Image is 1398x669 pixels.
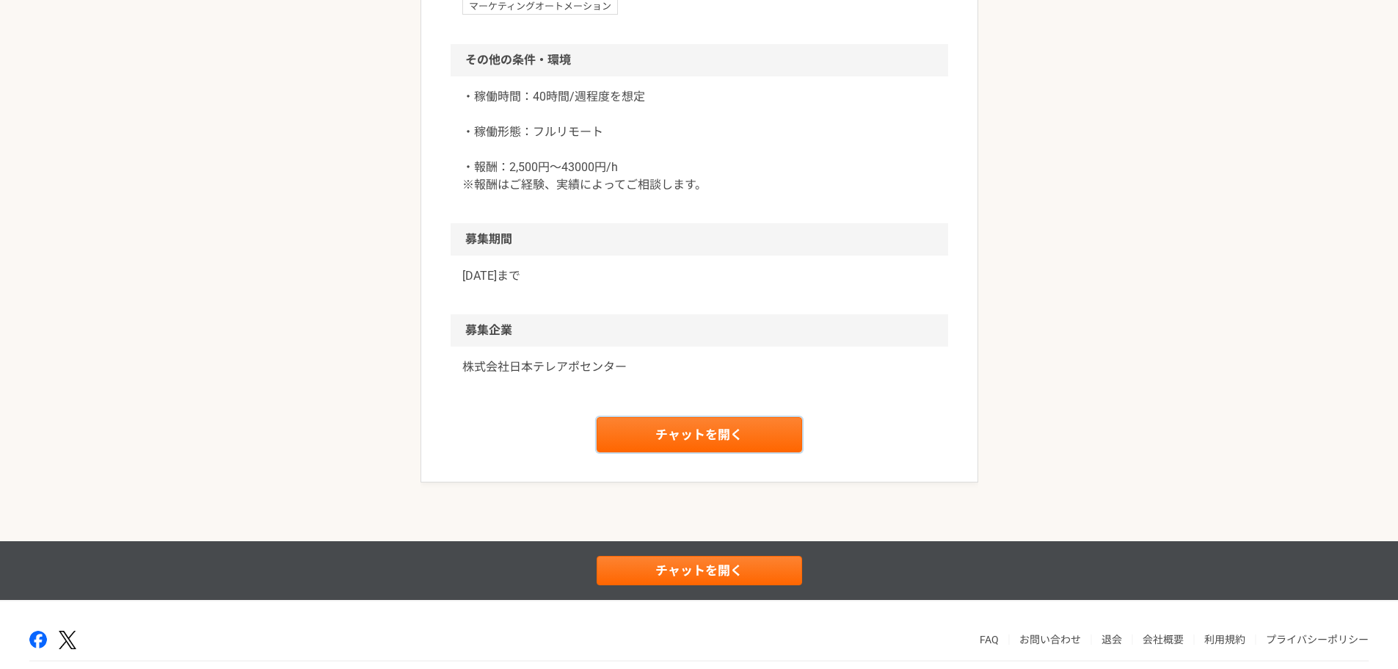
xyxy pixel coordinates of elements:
p: [DATE]まで [462,267,936,285]
a: プライバシーポリシー [1266,634,1369,646]
img: facebook-2adfd474.png [29,631,47,648]
h2: その他の条件・環境 [451,44,948,76]
a: お問い合わせ [1019,634,1081,646]
a: FAQ [980,634,999,646]
a: 会社概要 [1143,634,1184,646]
h2: 募集期間 [451,223,948,256]
a: 株式会社日本テレアポセンター [462,358,936,376]
p: ・稼働時間：40時間/週程度を想定 ・稼働形態：フルリモート ・報酬：2,500円〜43000円/h ※報酬はご経験、実績によってご相談します。 [462,88,936,194]
h2: 募集企業 [451,314,948,347]
a: チャットを開く [597,417,802,452]
a: 利用規約 [1204,634,1245,646]
a: チャットを開く [597,556,802,585]
a: 退会 [1102,634,1122,646]
img: x-391a3a86.png [59,631,76,649]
